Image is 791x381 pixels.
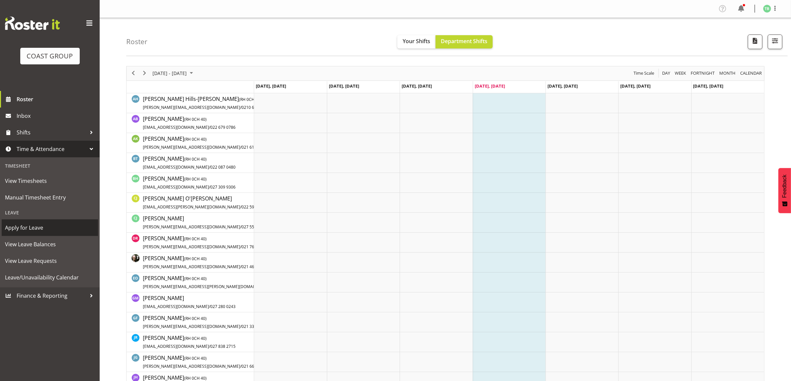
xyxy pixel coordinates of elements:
[240,204,242,210] span: /
[210,304,236,309] span: 027 280 0243
[27,51,73,61] div: COAST GROUP
[143,224,240,230] span: [PERSON_NAME][EMAIL_ADDRESS][DOMAIN_NAME]
[184,336,207,341] span: ( CH 40)
[2,236,98,253] a: View Leave Balances
[240,264,242,269] span: /
[718,69,737,77] button: Timeline Month
[185,156,194,162] span: RH 0
[185,336,194,341] span: RH 0
[143,135,264,151] a: [PERSON_NAME](RH 0CH 40)[PERSON_NAME][EMAIL_ADDRESS][DOMAIN_NAME]/021 618 518
[5,272,95,282] span: Leave/Unavailability Calendar
[690,69,716,77] button: Fortnight
[17,291,86,301] span: Finance & Reporting
[184,136,207,142] span: ( CH 40)
[150,66,197,80] div: August 18 - 24, 2025
[239,97,261,102] span: ( CH 40)
[143,124,209,130] span: [EMAIL_ADDRESS][DOMAIN_NAME]
[17,94,96,104] span: Roster
[782,175,788,198] span: Feedback
[5,192,95,202] span: Manual Timesheet Entry
[185,116,194,122] span: RH 0
[2,219,98,236] a: Apply for Leave
[185,256,194,262] span: RH 0
[5,239,95,249] span: View Leave Balances
[143,234,264,250] a: [PERSON_NAME](RH 0CH 40)[PERSON_NAME][EMAIL_ADDRESS][DOMAIN_NAME]/021 765 901
[127,292,254,312] td: Gabrielle Mckay resource
[240,105,242,110] span: /
[143,235,264,250] span: [PERSON_NAME]
[5,223,95,233] span: Apply for Leave
[185,316,194,321] span: RH 0
[127,352,254,372] td: Jason Garvey resource
[127,253,254,272] td: Dayle Eathorne resource
[17,127,86,137] span: Shifts
[778,168,791,213] button: Feedback - Show survey
[127,133,254,153] td: Angela Kerrigan resource
[184,236,207,242] span: ( CH 40)
[242,204,267,210] span: 022 594 0634
[5,256,95,266] span: View Leave Requests
[143,354,264,369] span: [PERSON_NAME]
[242,224,267,230] span: 027 555 2277
[547,83,578,89] span: [DATE], [DATE]
[143,214,267,230] a: [PERSON_NAME][PERSON_NAME][EMAIL_ADDRESS][DOMAIN_NAME]/027 555 2277
[661,69,671,77] button: Timeline Day
[143,105,240,110] span: [PERSON_NAME][EMAIL_ADDRESS][DOMAIN_NAME]
[2,189,98,206] a: Manual Timesheet Entry
[143,155,236,171] a: [PERSON_NAME](RH 0CH 40)[EMAIL_ADDRESS][DOMAIN_NAME]/022 087 0480
[143,244,240,250] span: [PERSON_NAME][EMAIL_ADDRESS][DOMAIN_NAME]
[436,35,493,48] button: Department Shifts
[139,66,150,80] div: next period
[127,332,254,352] td: Jamie Rapsey resource
[242,363,264,369] span: 021 667 161
[127,233,254,253] td: Dave Rimmer resource
[143,95,267,111] a: [PERSON_NAME] Hills-[PERSON_NAME](RH 0CH 40)[PERSON_NAME][EMAIL_ADDRESS][DOMAIN_NAME]/0210 623 131
[763,5,771,13] img: troy-breitmeyer1155.jpg
[184,256,207,262] span: ( CH 40)
[240,363,242,369] span: /
[210,343,236,349] span: 027 838 2715
[143,314,264,330] a: [PERSON_NAME](RH 0CH 40)[PERSON_NAME][EMAIL_ADDRESS][DOMAIN_NAME]/021 338 432
[209,304,210,309] span: /
[127,113,254,133] td: Amy Robinson resource
[242,324,264,329] span: 021 338 432
[185,375,194,381] span: RH 0
[475,83,505,89] span: [DATE], [DATE]
[143,274,298,290] span: [PERSON_NAME]
[143,175,236,190] span: [PERSON_NAME]
[143,304,209,309] span: [EMAIL_ADDRESS][DOMAIN_NAME]
[143,175,236,190] a: [PERSON_NAME](RH 0CH 40)[EMAIL_ADDRESS][DOMAIN_NAME]/027 309 9306
[661,69,671,77] span: Day
[242,244,264,250] span: 021 765 901
[143,164,209,170] span: [EMAIL_ADDRESS][DOMAIN_NAME]
[768,35,782,49] button: Filter Shifts
[674,69,687,77] button: Timeline Week
[143,115,236,131] a: [PERSON_NAME](RH 0CH 40)[EMAIL_ADDRESS][DOMAIN_NAME]/022 679 0786
[209,343,210,349] span: /
[127,312,254,332] td: Gareth French resource
[152,69,187,77] span: [DATE] - [DATE]
[127,173,254,193] td: Bryan Humprhries resource
[633,69,655,77] span: Time Scale
[184,156,207,162] span: ( CH 40)
[129,69,138,77] button: Previous
[127,93,254,113] td: Ambrose Hills-Simonsen resource
[633,69,655,77] button: Time Scale
[143,135,264,150] span: [PERSON_NAME]
[143,95,267,111] span: [PERSON_NAME] Hills-[PERSON_NAME]
[403,38,430,45] span: Your Shifts
[185,176,194,182] span: RH 0
[690,69,715,77] span: Fortnight
[674,69,687,77] span: Week
[185,136,194,142] span: RH 0
[5,17,60,30] img: Rosterit website logo
[143,144,240,150] span: [PERSON_NAME][EMAIL_ADDRESS][DOMAIN_NAME]
[739,69,763,77] button: Month
[143,254,264,270] a: [PERSON_NAME](RH 0CH 40)[PERSON_NAME][EMAIL_ADDRESS][DOMAIN_NAME]/021 466 608
[2,253,98,269] a: View Leave Requests
[210,124,236,130] span: 022 679 0786
[143,314,264,330] span: [PERSON_NAME]
[143,115,236,130] span: [PERSON_NAME]
[143,354,264,370] a: [PERSON_NAME](RH 0CH 40)[PERSON_NAME][EMAIL_ADDRESS][DOMAIN_NAME]/021 667 161
[143,363,240,369] span: [PERSON_NAME][EMAIL_ADDRESS][DOMAIN_NAME]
